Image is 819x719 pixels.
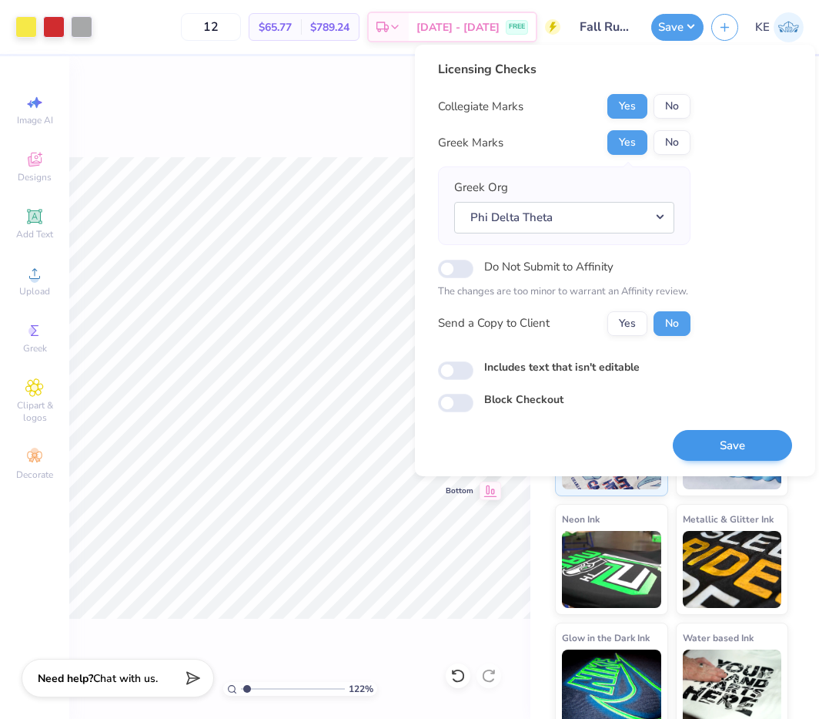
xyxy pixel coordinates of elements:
span: Neon Ink [562,511,600,527]
p: The changes are too minor to warrant an Affinity review. [438,284,690,300]
label: Greek Org [454,179,508,197]
button: Save [673,430,792,462]
span: Designs [18,171,52,183]
div: Licensing Checks [438,60,690,79]
button: Save [651,14,704,41]
span: Upload [19,285,50,297]
input: – – [181,13,241,41]
label: Do Not Submit to Affinity [484,257,613,277]
span: [DATE] - [DATE] [416,19,500,35]
img: Neon Ink [562,531,661,608]
span: Glow in the Dark Ink [562,630,650,646]
div: Send a Copy to Client [438,314,550,332]
input: Untitled Design [568,12,643,42]
span: Metallic & Glitter Ink [683,511,774,527]
label: Includes text that isn't editable [484,359,640,375]
img: Metallic & Glitter Ink [683,531,782,608]
span: Bottom [446,485,473,496]
span: 122 % [349,682,373,696]
div: Greek Marks [438,134,503,152]
span: Greek [23,342,47,354]
span: Add Text [16,228,53,240]
span: Decorate [16,469,53,481]
span: FREE [509,22,525,32]
label: Block Checkout [484,391,563,408]
span: Image AI [17,114,53,126]
button: Yes [607,130,647,155]
span: Chat with us. [93,671,158,686]
span: Clipart & logos [8,399,62,424]
button: Yes [607,94,647,119]
button: Yes [607,311,647,336]
span: KE [755,18,770,36]
button: No [654,94,690,119]
span: $65.77 [259,19,292,35]
button: No [654,130,690,155]
img: Kent Everic Delos Santos [774,12,804,42]
span: $789.24 [310,19,349,35]
a: KE [755,12,804,42]
div: Collegiate Marks [438,98,523,116]
button: No [654,311,690,336]
span: Water based Ink [683,630,754,646]
button: Phi Delta Theta [454,202,674,234]
strong: Need help? [38,671,93,686]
